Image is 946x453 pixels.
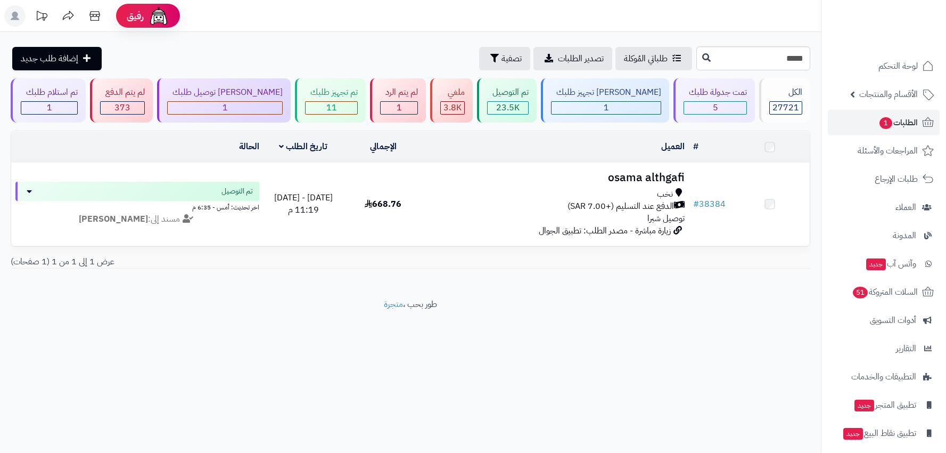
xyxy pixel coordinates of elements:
[539,78,671,123] a: [PERSON_NAME] تجهيز طلبك 1
[624,52,668,65] span: طلباتي المُوكلة
[828,110,940,135] a: الطلبات1
[647,212,685,225] span: توصيل شبرا
[828,308,940,333] a: أدوات التسويق
[397,101,402,114] span: 1
[306,102,357,114] div: 11
[604,101,609,114] span: 1
[305,86,358,99] div: تم تجهيز طلبك
[852,285,918,300] span: السلات المتروكة
[552,102,661,114] div: 1
[101,102,144,114] div: 373
[896,341,916,356] span: التقارير
[440,86,465,99] div: ملغي
[878,115,918,130] span: الطلبات
[828,420,940,446] a: تطبيق نقاط البيعجديد
[558,52,604,65] span: تصدير الطلبات
[428,78,475,123] a: ملغي 3.8K
[878,59,918,74] span: لوحة التحكم
[551,86,661,99] div: [PERSON_NAME] تجهيز طلبك
[28,5,55,29] a: تحديثات المنصة
[274,191,333,216] span: [DATE] - [DATE] 11:19 م
[828,166,940,192] a: طلبات الإرجاع
[221,186,253,197] span: تم التوصيل
[854,400,874,411] span: جديد
[693,140,698,153] a: #
[828,251,940,277] a: وآتس آبجديد
[875,172,918,187] span: طلبات الإرجاع
[684,86,747,99] div: تمت جدولة طلبك
[370,140,397,153] a: الإجمالي
[9,78,88,123] a: تم استلام طلبك 1
[671,78,757,123] a: تمت جدولة طلبك 5
[865,256,916,271] span: وآتس آب
[47,101,52,114] span: 1
[772,101,799,114] span: 27721
[488,102,528,114] div: 23489
[533,47,612,70] a: تصدير الطلبات
[239,140,259,153] a: الحالة
[380,86,418,99] div: لم يتم الرد
[853,398,916,412] span: تطبيق المتجر
[21,102,77,114] div: 1
[501,52,522,65] span: تصفية
[661,140,685,153] a: العميل
[539,224,671,237] span: زيارة مباشرة - مصدر الطلب: تطبيق الجوال
[167,86,283,99] div: [PERSON_NAME] توصيل طلبك
[828,336,940,361] a: التقارير
[879,117,892,129] span: 1
[384,298,403,311] a: متجرة
[326,101,337,114] span: 11
[828,195,940,220] a: العملاء
[381,102,417,114] div: 1
[496,101,520,114] span: 23.5K
[828,364,940,390] a: التطبيقات والخدمات
[148,5,169,27] img: ai-face.png
[114,101,130,114] span: 373
[657,188,673,200] span: نخب
[843,428,863,440] span: جديد
[895,200,916,215] span: العملاء
[893,228,916,243] span: المدونة
[88,78,155,123] a: لم يتم الدفع 373
[12,47,102,70] a: إضافة طلب جديد
[870,313,916,328] span: أدوات التسويق
[368,78,428,123] a: لم يتم الرد 1
[853,287,868,298] span: 51
[475,78,539,123] a: تم التوصيل 23.5K
[79,213,148,225] strong: [PERSON_NAME]
[100,86,145,99] div: لم يتم الدفع
[828,138,940,164] a: المراجعات والأسئلة
[443,101,462,114] span: 3.8K
[21,52,78,65] span: إضافة طلب جديد
[127,10,144,22] span: رفيق
[851,369,916,384] span: التطبيقات والخدمات
[3,256,410,268] div: عرض 1 إلى 1 من 1 (1 صفحات)
[567,200,674,213] span: الدفع عند التسليم (+7.00 SAR)
[441,102,464,114] div: 3839
[168,102,282,114] div: 1
[828,53,940,79] a: لوحة التحكم
[487,86,529,99] div: تم التوصيل
[757,78,812,123] a: الكل27721
[7,213,267,225] div: مسند إلى:
[693,198,699,211] span: #
[223,101,228,114] span: 1
[21,86,78,99] div: تم استلام طلبك
[365,198,401,211] span: 668.76
[427,172,685,184] h3: osama althgafi
[859,87,918,102] span: الأقسام والمنتجات
[15,201,259,212] div: اخر تحديث: أمس - 6:35 م
[713,101,718,114] span: 5
[828,392,940,418] a: تطبيق المتجرجديد
[858,143,918,158] span: المراجعات والأسئلة
[842,426,916,441] span: تطبيق نقاط البيع
[684,102,746,114] div: 5
[769,86,802,99] div: الكل
[155,78,293,123] a: [PERSON_NAME] توصيل طلبك 1
[693,198,726,211] a: #38384
[279,140,327,153] a: تاريخ الطلب
[866,258,886,270] span: جديد
[615,47,692,70] a: طلباتي المُوكلة
[828,279,940,305] a: السلات المتروكة51
[293,78,368,123] a: تم تجهيز طلبك 11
